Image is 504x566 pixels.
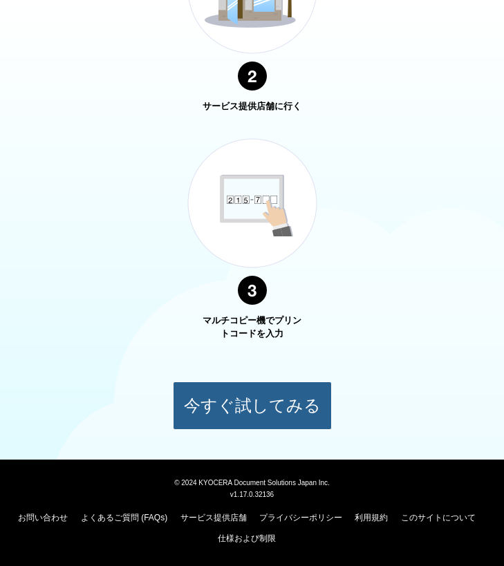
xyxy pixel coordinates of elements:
a: よくあるご質問 (FAQs) [81,513,167,522]
span: © 2024 KYOCERA Document Solutions Japan Inc. [174,478,330,487]
a: プライバシーポリシー [259,513,342,522]
a: 利用規約 [355,513,388,522]
a: 仕様および制限 [218,534,276,543]
button: 今すぐ試してみる [173,381,332,430]
a: お問い合わせ [18,513,68,522]
a: このサイトについて [401,513,476,522]
span: v1.17.0.32136 [230,490,274,498]
a: サービス提供店舗 [180,513,247,522]
p: マルチコピー機でプリントコードを入力 [200,314,304,340]
p: サービス提供店舗に行く [200,100,304,113]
